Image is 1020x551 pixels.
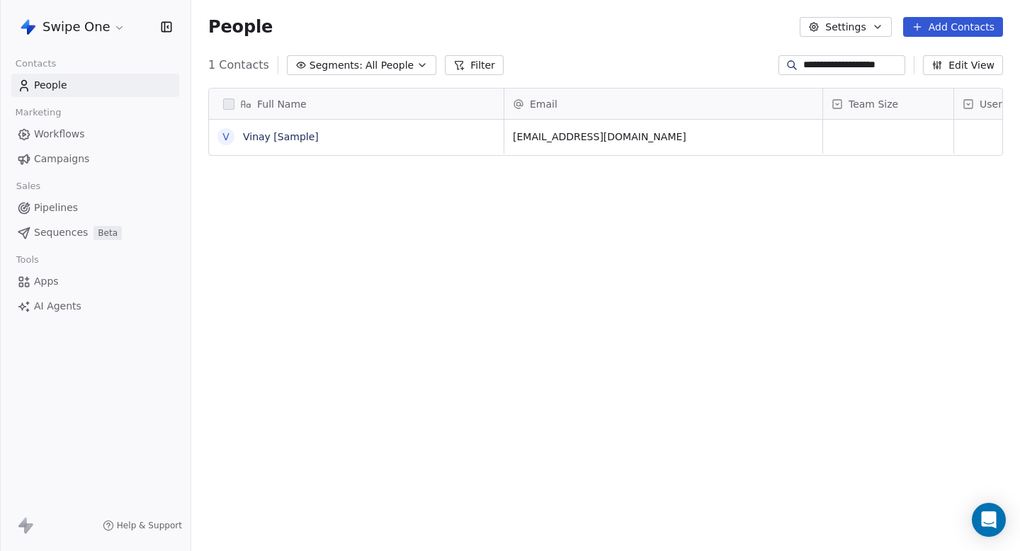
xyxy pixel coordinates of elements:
span: People [34,78,67,93]
span: AI Agents [34,299,81,314]
span: Sales [10,176,47,197]
div: Full Name [209,89,504,119]
span: Apps [34,274,59,289]
a: AI Agents [11,295,179,318]
div: Team Size [823,89,953,119]
img: Swipe%20One%20Logo%201-1.svg [20,18,37,35]
span: 1 Contacts [208,57,269,74]
a: Vinay [Sample] [243,131,319,142]
button: Edit View [923,55,1003,75]
span: All People [365,58,414,73]
div: Email [504,89,822,119]
a: People [11,74,179,97]
a: SequencesBeta [11,221,179,244]
a: Pipelines [11,196,179,220]
a: Apps [11,270,179,293]
span: Swipe One [42,18,110,36]
span: Tools [10,249,45,271]
button: Add Contacts [903,17,1003,37]
span: Help & Support [117,520,182,531]
button: Filter [445,55,504,75]
div: Open Intercom Messenger [972,503,1006,537]
button: Settings [800,17,891,37]
span: Pipelines [34,200,78,215]
span: People [208,16,273,38]
span: Campaigns [34,152,89,166]
div: grid [209,120,504,540]
a: Workflows [11,123,179,146]
span: [EMAIL_ADDRESS][DOMAIN_NAME] [513,130,814,144]
span: Workflows [34,127,85,142]
span: Full Name [257,97,307,111]
a: Campaigns [11,147,179,171]
span: Beta [93,226,122,240]
span: Team Size [849,97,898,111]
button: Swipe One [17,15,128,39]
span: Contacts [9,53,62,74]
span: Segments: [310,58,363,73]
a: Help & Support [103,520,182,531]
div: V [222,130,229,144]
span: Sequences [34,225,88,240]
span: Marketing [9,102,67,123]
span: Email [530,97,557,111]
